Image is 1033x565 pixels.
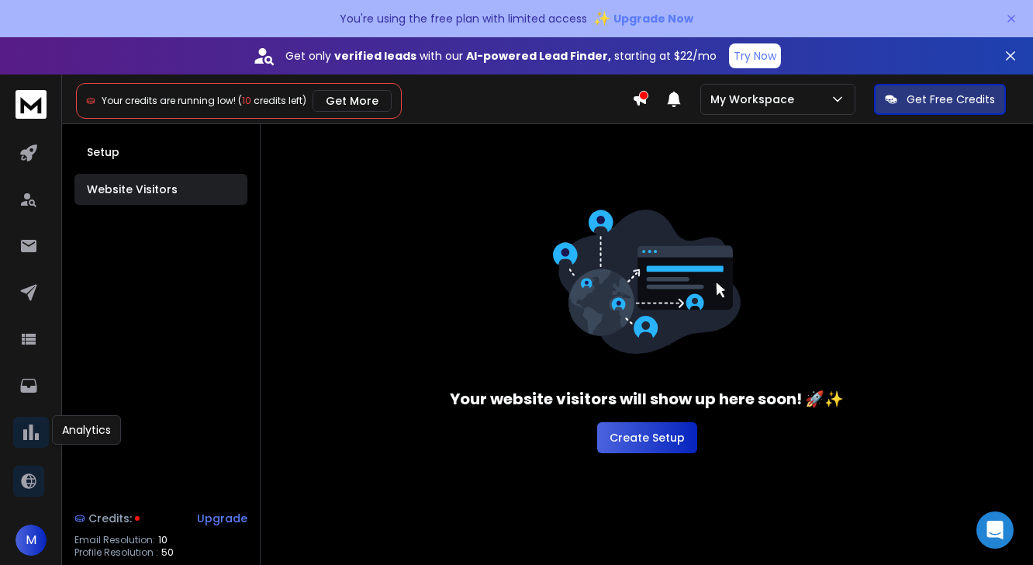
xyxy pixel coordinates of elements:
[74,174,247,205] button: Website Visitors
[74,137,247,168] button: Setup
[874,84,1006,115] button: Get Free Credits
[74,503,247,534] a: Credits:Upgrade
[197,511,247,526] div: Upgrade
[52,415,121,445] div: Analytics
[16,525,47,556] button: M
[74,546,158,559] p: Profile Resolution :
[16,90,47,119] img: logo
[593,3,693,34] button: ✨Upgrade Now
[242,94,251,107] span: 10
[313,90,392,112] button: Get More
[597,422,697,453] button: Create Setup
[450,388,844,410] h3: Your website visitors will show up here soon! 🚀✨
[729,43,781,68] button: Try Now
[158,534,168,546] span: 10
[907,92,995,107] p: Get Free Credits
[285,48,717,64] p: Get only with our starting at $22/mo
[734,48,776,64] p: Try Now
[161,546,174,559] span: 50
[334,48,416,64] strong: verified leads
[466,48,611,64] strong: AI-powered Lead Finder,
[102,94,236,107] span: Your credits are running low!
[88,511,132,526] span: Credits:
[593,8,610,29] span: ✨
[74,534,155,546] p: Email Resolution:
[976,511,1014,549] div: Open Intercom Messenger
[238,94,306,107] span: ( credits left)
[710,92,800,107] p: My Workspace
[340,11,587,26] p: You're using the free plan with limited access
[613,11,693,26] span: Upgrade Now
